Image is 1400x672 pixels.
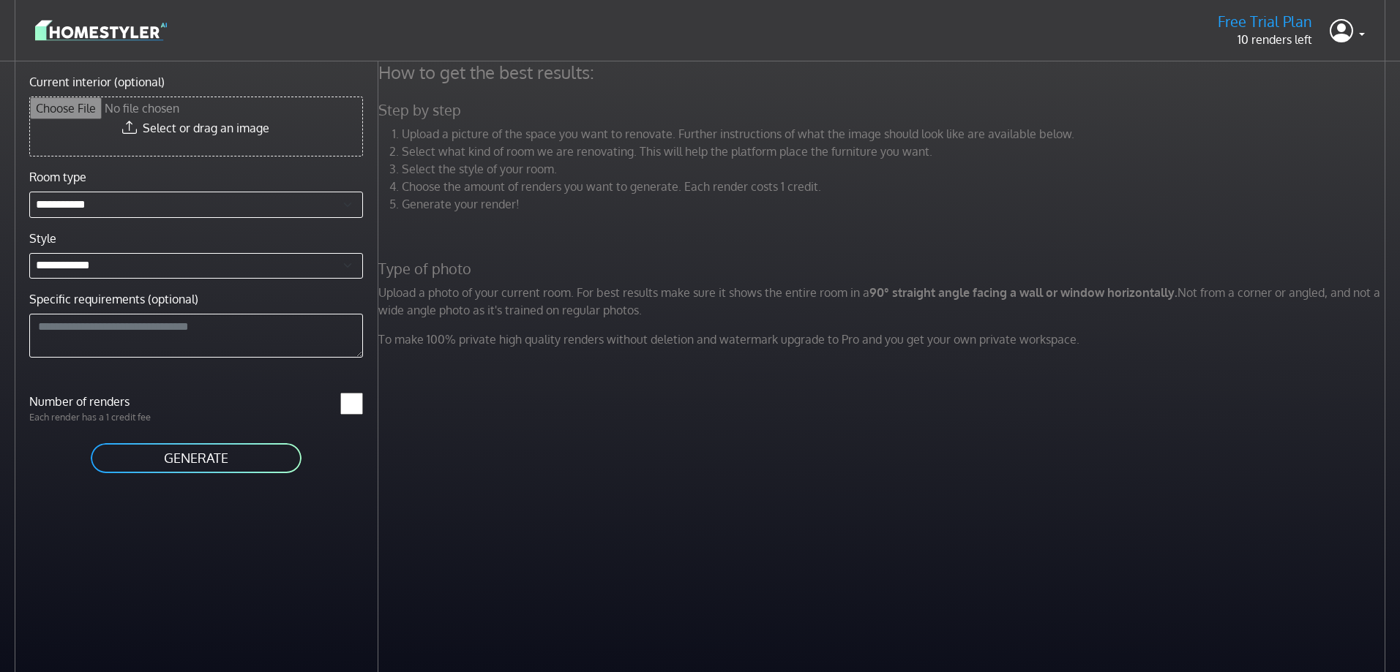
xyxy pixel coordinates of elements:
button: GENERATE [89,442,303,475]
label: Specific requirements (optional) [29,290,198,308]
h5: Step by step [370,101,1399,119]
h5: Free Trial Plan [1218,12,1312,31]
p: To make 100% private high quality renders without deletion and watermark upgrade to Pro and you g... [370,331,1399,348]
strong: 90° straight angle facing a wall or window horizontally. [869,285,1178,300]
label: Current interior (optional) [29,73,165,91]
li: Choose the amount of renders you want to generate. Each render costs 1 credit. [402,178,1390,195]
li: Upload a picture of the space you want to renovate. Further instructions of what the image should... [402,125,1390,143]
img: logo-3de290ba35641baa71223ecac5eacb59cb85b4c7fdf211dc9aaecaaee71ea2f8.svg [35,18,167,43]
p: 10 renders left [1218,31,1312,48]
h4: How to get the best results: [370,61,1399,83]
label: Style [29,230,56,247]
p: Each render has a 1 credit fee [20,410,196,424]
li: Select the style of your room. [402,160,1390,178]
h5: Type of photo [370,260,1399,278]
li: Select what kind of room we are renovating. This will help the platform place the furniture you w... [402,143,1390,160]
li: Generate your render! [402,195,1390,213]
label: Room type [29,168,86,186]
label: Number of renders [20,393,196,410]
p: Upload a photo of your current room. For best results make sure it shows the entire room in a Not... [370,284,1399,319]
